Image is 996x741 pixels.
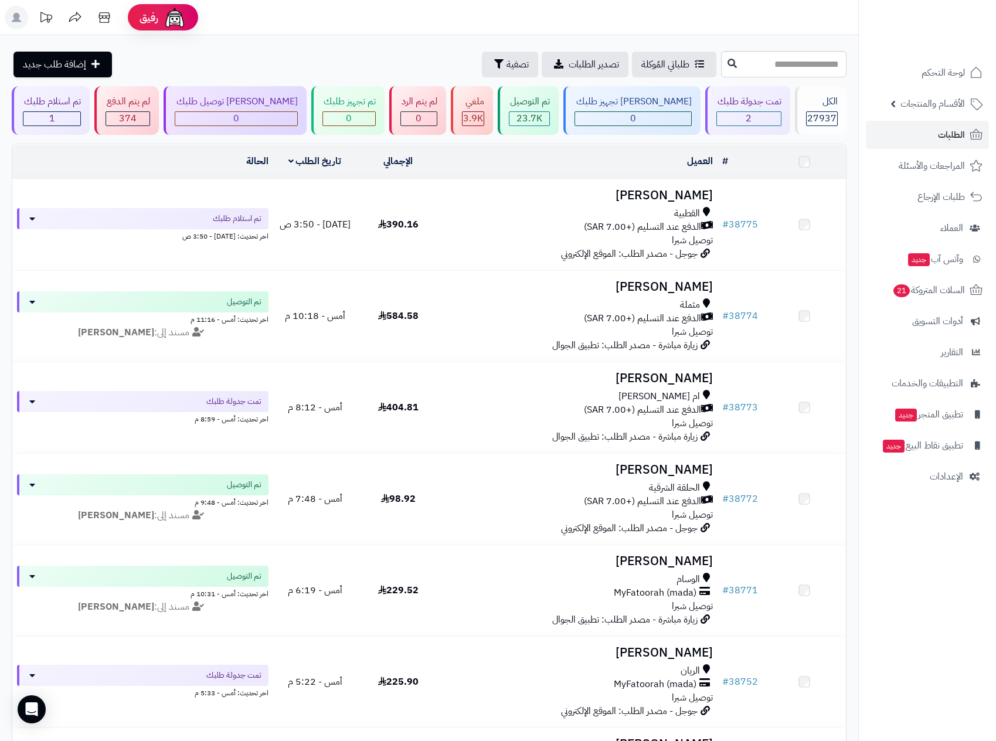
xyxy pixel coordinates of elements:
span: توصيل شبرا [672,508,713,522]
a: المراجعات والأسئلة [866,152,989,180]
a: السلات المتروكة21 [866,276,989,304]
span: السلات المتروكة [892,282,965,298]
div: 374 [106,112,149,125]
a: #38775 [722,217,758,232]
span: تم التوصيل [227,479,261,491]
span: ام [PERSON_NAME] [618,390,700,403]
a: أدوات التسويق [866,307,989,335]
span: تطبيق المتجر [894,406,963,423]
div: تم تجهيز طلبك [322,95,376,108]
span: التقارير [941,344,963,361]
div: الكل [806,95,838,108]
span: 0 [346,111,352,125]
span: رفيق [140,11,158,25]
span: 0 [416,111,421,125]
span: 229.52 [378,583,419,597]
a: الإعدادات [866,463,989,491]
span: تم التوصيل [227,296,261,308]
span: جوجل - مصدر الطلب: الموقع الإلكتروني [561,247,698,261]
div: مسند إلى: [8,600,277,614]
span: 23.7K [516,111,542,125]
a: #38773 [722,400,758,414]
a: ملغي 3.9K [448,86,495,135]
span: # [722,309,729,323]
span: الأقسام والمنتجات [900,96,965,112]
span: أمس - 7:48 م [288,492,342,506]
span: أمس - 6:19 م [288,583,342,597]
span: لوحة التحكم [922,64,965,81]
span: القطبية [674,207,700,220]
span: جوجل - مصدر الطلب: الموقع الإلكتروني [561,704,698,718]
span: الحلقة الشرقية [649,481,700,495]
span: الدفع عند التسليم (+7.00 SAR) [584,403,701,417]
span: 390.16 [378,217,419,232]
span: 0 [630,111,636,125]
a: العملاء [866,214,989,242]
span: أمس - 10:18 م [285,309,345,323]
span: الطلبات [938,127,965,143]
h3: [PERSON_NAME] [444,280,713,294]
a: لم يتم الدفع 374 [92,86,161,135]
span: 21 [893,284,910,297]
span: 404.81 [378,400,419,414]
a: #38772 [722,492,758,506]
span: جديد [895,409,917,422]
span: أمس - 5:22 م [288,675,342,689]
span: # [722,400,729,414]
div: 0 [175,112,297,125]
a: تمت جدولة طلبك 2 [703,86,793,135]
div: تم التوصيل [509,95,550,108]
a: [PERSON_NAME] توصيل طلبك 0 [161,86,308,135]
span: # [722,675,729,689]
span: توصيل شبرا [672,691,713,705]
a: تطبيق نقاط البيعجديد [866,431,989,460]
img: logo-2.png [916,33,985,57]
h3: [PERSON_NAME] [444,555,713,568]
span: # [722,583,729,597]
a: لم يتم الرد 0 [387,86,448,135]
a: #38752 [722,675,758,689]
button: تصفية [482,52,538,77]
span: تم استلام طلبك [213,213,261,225]
span: توصيل شبرا [672,325,713,339]
span: تصفية [507,57,529,72]
a: تحديثات المنصة [31,6,60,32]
div: اخر تحديث: أمس - 10:31 م [17,587,268,599]
span: 584.58 [378,309,419,323]
span: 374 [119,111,137,125]
span: توصيل شبرا [672,416,713,430]
span: 27937 [807,111,837,125]
strong: [PERSON_NAME] [78,600,154,614]
span: إضافة طلب جديد [23,57,86,72]
div: 3851 [463,112,484,125]
div: 0 [323,112,375,125]
div: اخر تحديث: أمس - 9:48 م [17,495,268,508]
span: # [722,492,729,506]
span: توصيل شبرا [672,233,713,247]
a: الحالة [246,154,268,168]
span: 98.92 [381,492,416,506]
span: جوجل - مصدر الطلب: الموقع الإلكتروني [561,521,698,535]
a: تم تجهيز طلبك 0 [309,86,387,135]
span: زيارة مباشرة - مصدر الطلب: تطبيق الجوال [552,430,698,444]
h3: [PERSON_NAME] [444,372,713,385]
a: طلبات الإرجاع [866,183,989,211]
span: زيارة مباشرة - مصدر الطلب: تطبيق الجوال [552,613,698,627]
span: [DATE] - 3:50 ص [280,217,351,232]
span: الريان [681,664,700,678]
div: تمت جدولة طلبك [716,95,781,108]
a: تم التوصيل 23.7K [495,86,561,135]
span: الدفع عند التسليم (+7.00 SAR) [584,312,701,325]
div: مسند إلى: [8,509,277,522]
span: مثملة [680,298,700,312]
span: طلباتي المُوكلة [641,57,689,72]
span: التطبيقات والخدمات [892,375,963,392]
a: تاريخ الطلب [288,154,342,168]
span: الدفع عند التسليم (+7.00 SAR) [584,495,701,508]
span: MyFatoorah (mada) [614,678,696,691]
span: العملاء [940,220,963,236]
span: جديد [908,253,930,266]
div: ملغي [462,95,484,108]
div: تم استلام طلبك [23,95,81,108]
div: Open Intercom Messenger [18,695,46,723]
